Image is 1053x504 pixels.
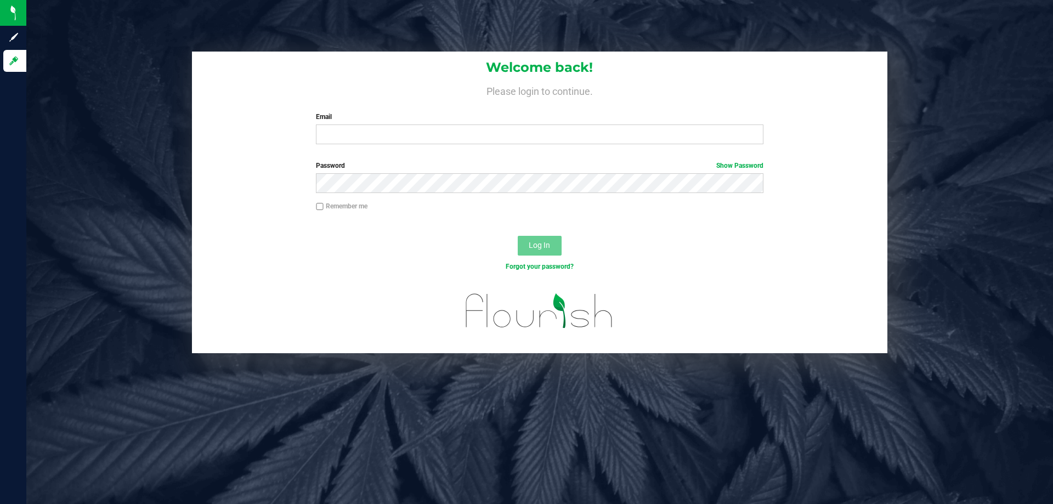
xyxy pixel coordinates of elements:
[316,203,324,211] input: Remember me
[316,112,763,122] label: Email
[716,162,763,169] a: Show Password
[452,283,626,339] img: flourish_logo.svg
[8,55,19,66] inline-svg: Log in
[529,241,550,250] span: Log In
[518,236,562,256] button: Log In
[192,60,887,75] h1: Welcome back!
[316,201,367,211] label: Remember me
[506,263,574,270] a: Forgot your password?
[8,32,19,43] inline-svg: Sign up
[192,83,887,97] h4: Please login to continue.
[316,162,345,169] span: Password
